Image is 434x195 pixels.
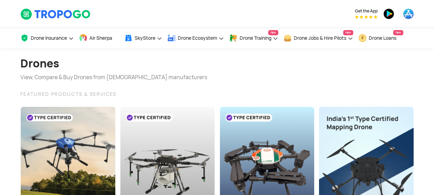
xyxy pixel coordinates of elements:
[229,28,278,48] a: Drone TrainingNew
[294,35,346,41] span: Drone Jobs & Hire Pilots
[403,8,414,19] img: ic_appstore.png
[124,28,162,48] a: SkyStore
[178,35,217,41] span: Drone Ecosystem
[20,54,207,73] h1: Drones
[167,28,224,48] a: Drone Ecosystem
[79,28,119,48] a: Air Sherpa
[383,8,394,19] img: ic_playstore.png
[20,73,207,82] div: View, Compare & Buy Drones from [DEMOGRAPHIC_DATA] manufacturers
[268,30,278,35] span: New
[31,35,67,41] span: Drone Insurance
[283,28,353,48] a: Drone Jobs & Hire PilotsNew
[358,28,403,48] a: Drone LoansNew
[20,90,414,98] div: FEATURED PRODUCTS & SERVICES
[20,8,91,20] img: TropoGo Logo
[240,35,271,41] span: Drone Training
[393,30,403,35] span: New
[20,28,74,48] a: Drone Insurance
[355,8,378,14] span: Get the App
[369,35,396,41] span: Drone Loans
[135,35,155,41] span: SkyStore
[89,35,112,41] span: Air Sherpa
[343,30,353,35] span: New
[355,15,377,19] img: App Raking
